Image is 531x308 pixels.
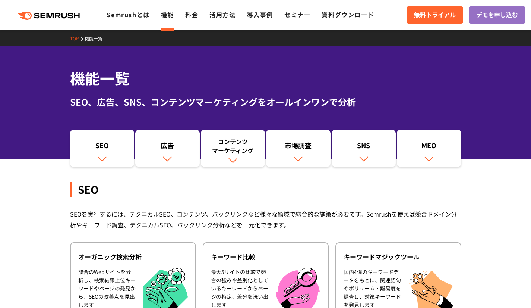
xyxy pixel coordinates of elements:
div: SEOを実行するには、テクニカルSEO、コンテンツ、バックリンクなど様々な領域で総合的な施策が必要です。Semrushを使えば競合ドメイン分析やキーワード調査、テクニカルSEO、バックリンク分析... [70,209,461,230]
a: MEO [397,130,461,167]
a: デモを申し込む [469,6,525,24]
div: SEO、広告、SNS、コンテンツマーケティングをオールインワンで分析 [70,95,461,109]
a: 機能 [161,10,174,19]
span: デモを申し込む [476,10,518,20]
div: 市場調査 [270,141,327,153]
div: SNS [335,141,392,153]
a: SNS [332,130,396,167]
a: セミナー [284,10,310,19]
div: SEO [70,182,461,197]
div: キーワード比較 [211,252,320,261]
a: 広告 [135,130,200,167]
a: TOP [70,35,85,41]
span: 無料トライアル [414,10,456,20]
a: 活用方法 [209,10,236,19]
a: SEO [70,130,135,167]
h1: 機能一覧 [70,67,461,89]
a: 料金 [185,10,198,19]
a: Semrushとは [107,10,149,19]
div: MEO [401,141,458,153]
a: 導入事例 [247,10,273,19]
div: オーガニック検索分析 [78,252,188,261]
a: コンテンツマーケティング [201,130,265,167]
a: 資料ダウンロード [322,10,374,19]
div: キーワードマジックツール [344,252,453,261]
a: 市場調査 [266,130,331,167]
a: 機能一覧 [85,35,108,41]
a: 無料トライアル [407,6,463,24]
div: SEO [74,141,131,153]
div: コンテンツ マーケティング [205,137,262,155]
div: 広告 [139,141,196,153]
